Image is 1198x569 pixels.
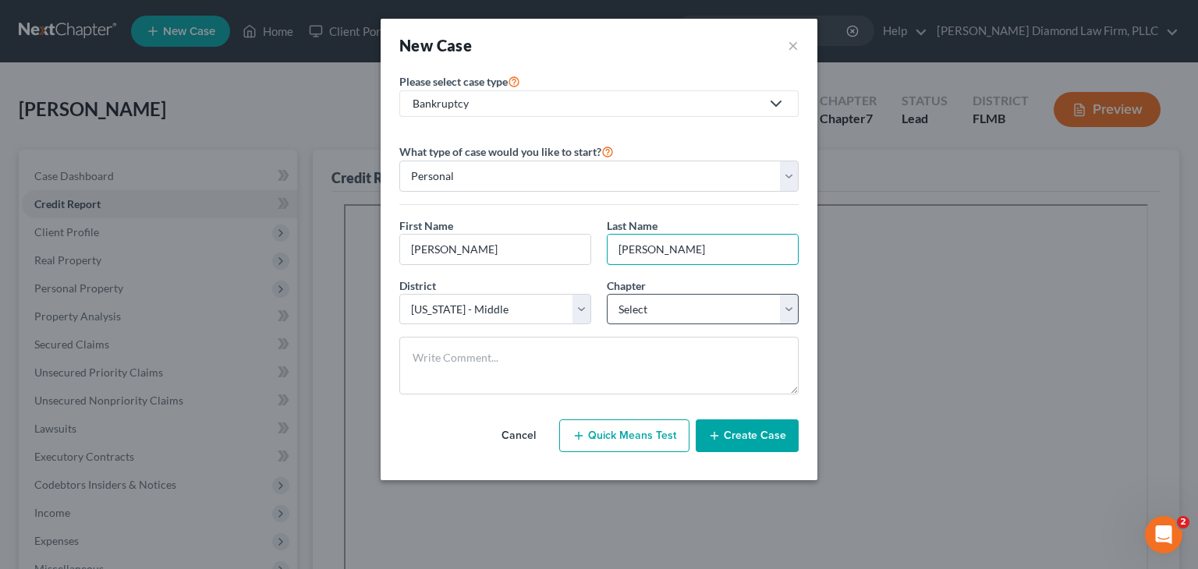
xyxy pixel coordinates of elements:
span: Last Name [607,219,657,232]
input: Enter First Name [400,235,590,264]
label: What type of case would you like to start? [399,142,614,161]
div: Bankruptcy [413,96,760,111]
button: Cancel [484,420,553,451]
button: Create Case [696,419,799,452]
span: First Name [399,219,453,232]
button: Quick Means Test [559,419,689,452]
input: Enter Last Name [608,235,798,264]
span: Chapter [607,279,646,292]
span: 2 [1177,516,1189,528]
span: District [399,279,436,292]
strong: New Case [399,36,472,55]
span: Please select case type [399,75,508,88]
button: × [788,34,799,56]
iframe: Intercom live chat [1145,516,1182,553]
